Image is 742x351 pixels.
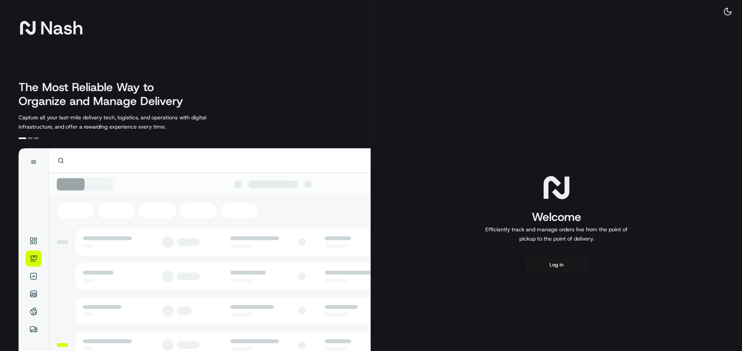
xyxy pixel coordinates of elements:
[526,256,587,274] button: Log in
[19,80,192,108] h2: The Most Reliable Way to Organize and Manage Delivery
[482,209,631,225] h1: Welcome
[40,20,83,36] span: Nash
[482,225,631,243] p: Efficiently track and manage orders live from the point of pickup to the point of delivery.
[19,113,241,131] p: Capture all your last-mile delivery tech, logistics, and operations with digital infrastructure, ...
